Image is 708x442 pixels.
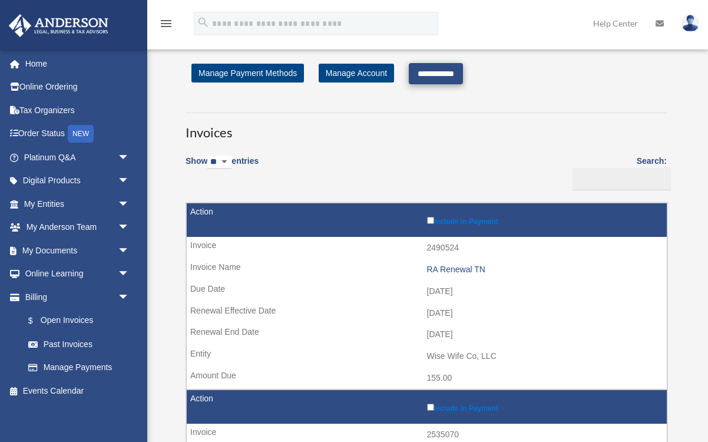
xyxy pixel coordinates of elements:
[8,75,147,99] a: Online Ordering
[118,239,141,263] span: arrow_drop_down
[207,156,231,169] select: Showentries
[159,21,173,31] a: menu
[186,154,259,181] label: Show entries
[118,216,141,240] span: arrow_drop_down
[8,52,147,75] a: Home
[8,146,147,169] a: Platinum Q&Aarrow_drop_down
[8,262,147,286] a: Online Learningarrow_drop_down
[187,324,667,346] td: [DATE]
[187,345,667,368] td: Wise Wife Co, LLC
[8,379,147,403] a: Events Calendar
[191,64,304,83] a: Manage Payment Methods
[187,281,667,303] td: [DATE]
[427,404,434,411] input: Include in Payment
[16,356,141,380] a: Manage Payments
[118,262,141,286] span: arrow_drop_down
[68,125,94,143] div: NEW
[8,216,147,239] a: My Anderson Teamarrow_drop_down
[8,98,147,122] a: Tax Organizers
[118,285,141,309] span: arrow_drop_down
[427,215,661,226] label: Include in Payment
[427,401,661,413] label: Include in Payment
[35,314,41,328] span: $
[427,217,434,224] input: Include in Payment
[8,122,147,146] a: Order StatusNEW
[8,239,147,262] a: My Documentsarrow_drop_down
[8,192,147,216] a: My Entitiesarrow_drop_down
[319,64,394,83] a: Manage Account
[118,192,141,216] span: arrow_drop_down
[568,154,667,190] label: Search:
[186,113,667,142] h3: Invoices
[187,367,667,390] td: 155.00
[159,17,173,31] i: menu
[8,169,147,193] a: Digital Productsarrow_drop_down
[16,309,135,333] a: $Open Invoices
[187,302,667,325] td: [DATE]
[8,285,141,309] a: Billingarrow_drop_down
[118,146,141,170] span: arrow_drop_down
[681,15,699,32] img: User Pic
[16,332,141,356] a: Past Invoices
[118,169,141,193] span: arrow_drop_down
[573,168,671,190] input: Search:
[5,14,112,37] img: Anderson Advisors Platinum Portal
[187,237,667,259] td: 2490524
[427,265,661,275] div: RA Renewal TN
[197,16,210,29] i: search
